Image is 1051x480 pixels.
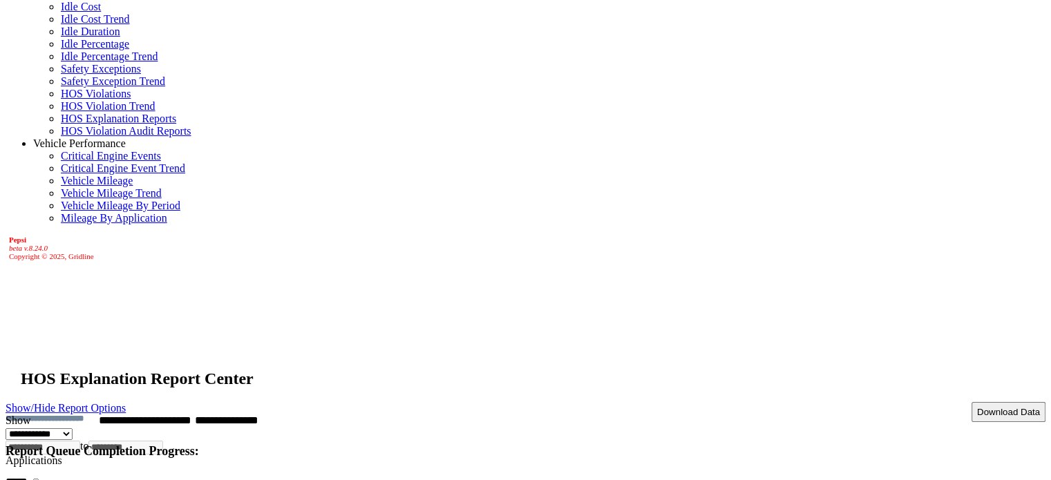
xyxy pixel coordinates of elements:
h2: HOS Explanation Report Center [21,369,1045,388]
label: Applications [6,454,62,466]
h4: Report Queue Completion Progress: [6,444,1045,459]
button: Download Data [972,402,1045,422]
span: to [80,440,88,452]
a: HOS Explanation Reports [61,113,176,124]
a: Idle Cost Trend [61,13,130,25]
label: Show [6,414,30,426]
a: Safety Exception Trend [61,75,165,87]
a: Vehicle Mileage Trend [61,187,162,199]
a: Vehicle Mileage By Period [61,200,180,211]
a: Idle Duration [61,26,120,37]
a: Critical Engine Events [61,150,161,162]
b: Pepsi [9,236,26,244]
a: Safety Exceptions [61,63,141,75]
a: Vehicle Mileage [61,175,133,186]
div: Copyright © 2025, Gridline [9,236,1045,260]
a: HOS Violations [61,88,131,99]
i: beta v.8.24.0 [9,244,48,252]
a: Idle Percentage [61,38,129,50]
a: HOS Violation Trend [61,100,155,112]
a: Idle Cost [61,1,101,12]
a: Vehicle Performance [33,137,126,149]
a: Critical Engine Event Trend [61,162,185,174]
a: Idle Percentage Trend [61,50,158,62]
a: Mileage By Application [61,212,167,224]
a: Show/Hide Report Options [6,399,126,417]
a: HOS Violation Audit Reports [61,125,191,137]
